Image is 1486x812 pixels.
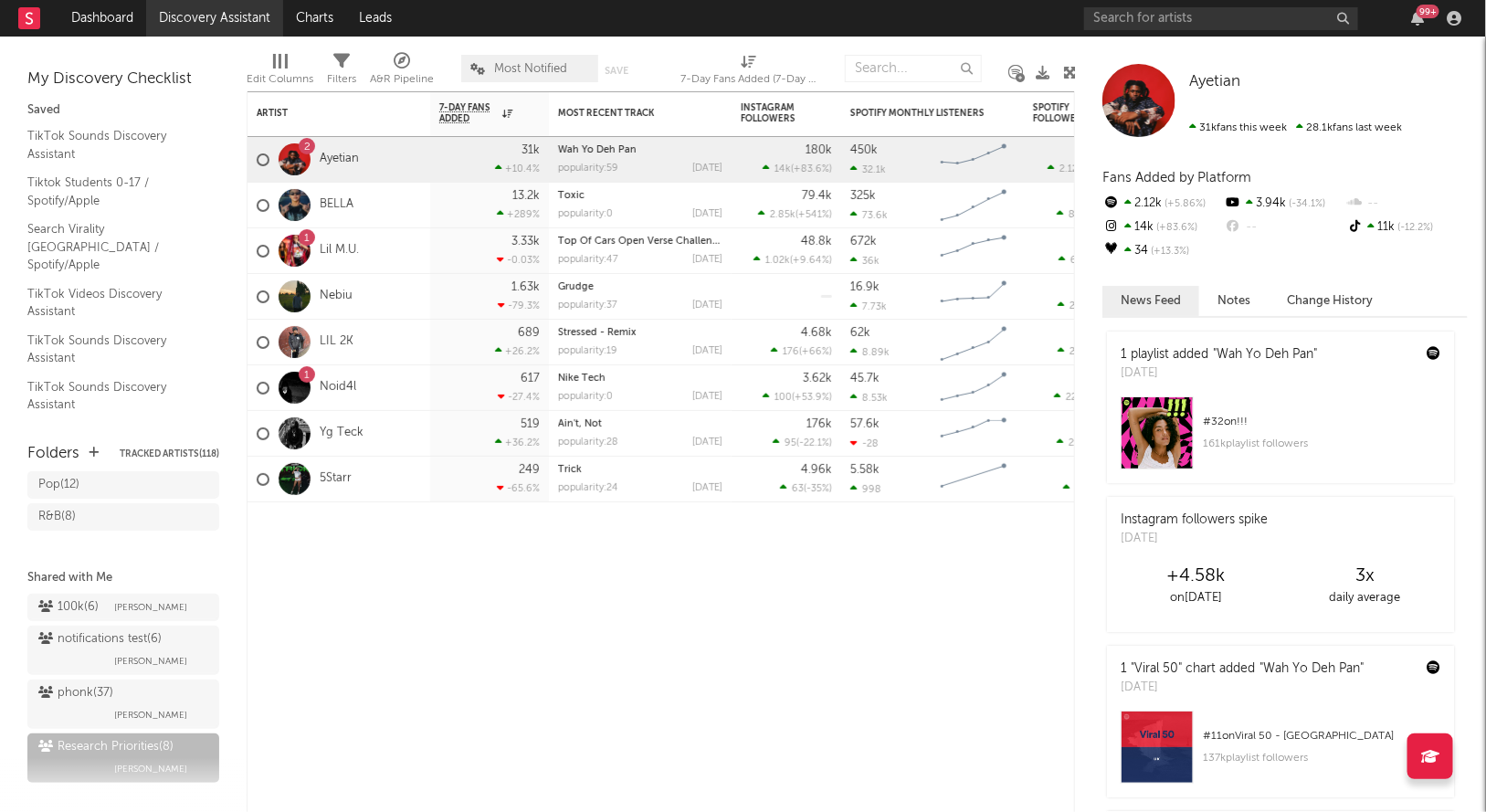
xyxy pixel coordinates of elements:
div: 249 [519,464,540,476]
div: popularity: 0 [558,392,613,402]
div: Ain't, Not [558,419,722,429]
a: Noid4l [320,380,356,395]
div: ( ) [773,437,832,448]
div: [DATE] [692,438,722,448]
div: Pop ( 12 ) [38,474,79,496]
div: 1.63k [511,281,540,293]
span: -34.1 % [1286,199,1325,209]
div: 325k [850,190,876,202]
div: Top Of Cars Open Verse Challenge [558,237,722,247]
div: Grudge [558,282,722,292]
div: -28 [850,438,879,449]
div: My Discovery Checklist [27,69,219,90]
div: popularity: 24 [558,483,618,493]
div: Research Priorities ( 8 ) [38,736,174,758]
div: 11k [1346,216,1468,239]
div: Folders [27,443,79,465]
svg: Chart title [933,137,1015,183]
a: TikTok Videos Discovery Assistant [27,284,201,322]
div: -- [1346,192,1468,216]
div: -- [1224,216,1345,239]
span: 260 [1070,301,1088,311]
div: +289 % [497,208,540,220]
div: popularity: 28 [558,438,618,448]
span: Fans Added by Platform [1102,171,1251,185]
a: Nike Tech [558,374,606,384]
span: +53.9 % [795,393,829,403]
div: [DATE] [692,163,722,174]
div: daily average [1280,587,1449,609]
button: Save [605,66,628,76]
span: 28.1k fans last week [1189,122,1402,133]
div: 3 x [1280,565,1449,587]
div: Edit Columns [247,46,313,99]
div: Wah Yo Deh Pan [558,145,722,155]
button: 99+ [1411,11,1424,26]
div: +36.2 % [495,437,540,448]
div: Filters [327,46,356,99]
div: -27.4 % [498,391,540,403]
a: Research Priorities(8)[PERSON_NAME] [27,733,219,783]
span: 220 [1066,393,1083,403]
span: [PERSON_NAME] [114,704,187,726]
span: +9.64 % [793,256,829,266]
a: 100k(6)[PERSON_NAME] [27,594,219,621]
div: popularity: 47 [558,255,618,265]
div: 48.8k [801,236,832,248]
div: Edit Columns [247,69,313,90]
div: [DATE] [1121,530,1268,548]
button: Notes [1199,286,1269,316]
a: "Wah Yo Deh Pan" [1213,348,1317,361]
div: [DATE] [1121,679,1364,697]
div: 99 + [1417,5,1439,18]
div: [DATE] [1121,364,1317,383]
span: +5.86 % [1162,199,1206,209]
div: Toxic [558,191,722,201]
div: ( ) [1057,437,1124,448]
a: TikTok Sounds Discovery Assistant [27,377,201,415]
div: 3.62k [803,373,832,385]
div: 4.68k [801,327,832,339]
div: Saved [27,100,219,121]
div: 672k [850,236,877,248]
div: Shared with Me [27,567,219,589]
svg: Chart title [933,365,1015,411]
div: [DATE] [692,483,722,493]
div: ( ) [758,208,832,220]
div: Stressed - Remix [558,328,722,338]
a: Ayetian [320,152,359,167]
div: Instagram followers spike [1121,511,1268,530]
a: Ayetian [1189,73,1240,91]
div: 36k [850,255,880,267]
span: -22.1 % [799,438,829,448]
div: 2.12k [1102,192,1224,216]
div: # 11 on Viral 50 - [GEOGRAPHIC_DATA] [1203,725,1440,747]
svg: Chart title [933,183,1015,228]
div: +26.2 % [495,345,540,357]
div: [DATE] [692,346,722,356]
div: Trick [558,465,722,475]
div: +4.58k [1112,565,1280,587]
svg: Chart title [933,274,1015,320]
a: notifications test(6)[PERSON_NAME] [27,626,219,675]
div: [DATE] [692,392,722,402]
div: -0.03 % [497,254,540,266]
input: Search... [845,55,982,82]
svg: Chart title [933,320,1015,365]
div: ( ) [763,391,832,403]
div: 1 "Viral 50" chart added [1121,659,1364,679]
div: 3.33k [511,236,540,248]
a: Yg Teck [320,426,364,441]
a: Ain't, Not [558,419,602,429]
span: +541 % [798,210,829,220]
span: Ayetian [1189,74,1240,90]
div: A&R Pipeline [370,69,434,90]
svg: Chart title [933,411,1015,457]
span: 95 [785,438,796,448]
div: 8.53k [850,392,888,404]
input: Search for artists [1084,7,1358,30]
div: A&R Pipeline [370,46,434,99]
div: ( ) [1058,345,1124,357]
div: 32.1k [850,163,886,175]
span: +83.6 % [1154,223,1197,233]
